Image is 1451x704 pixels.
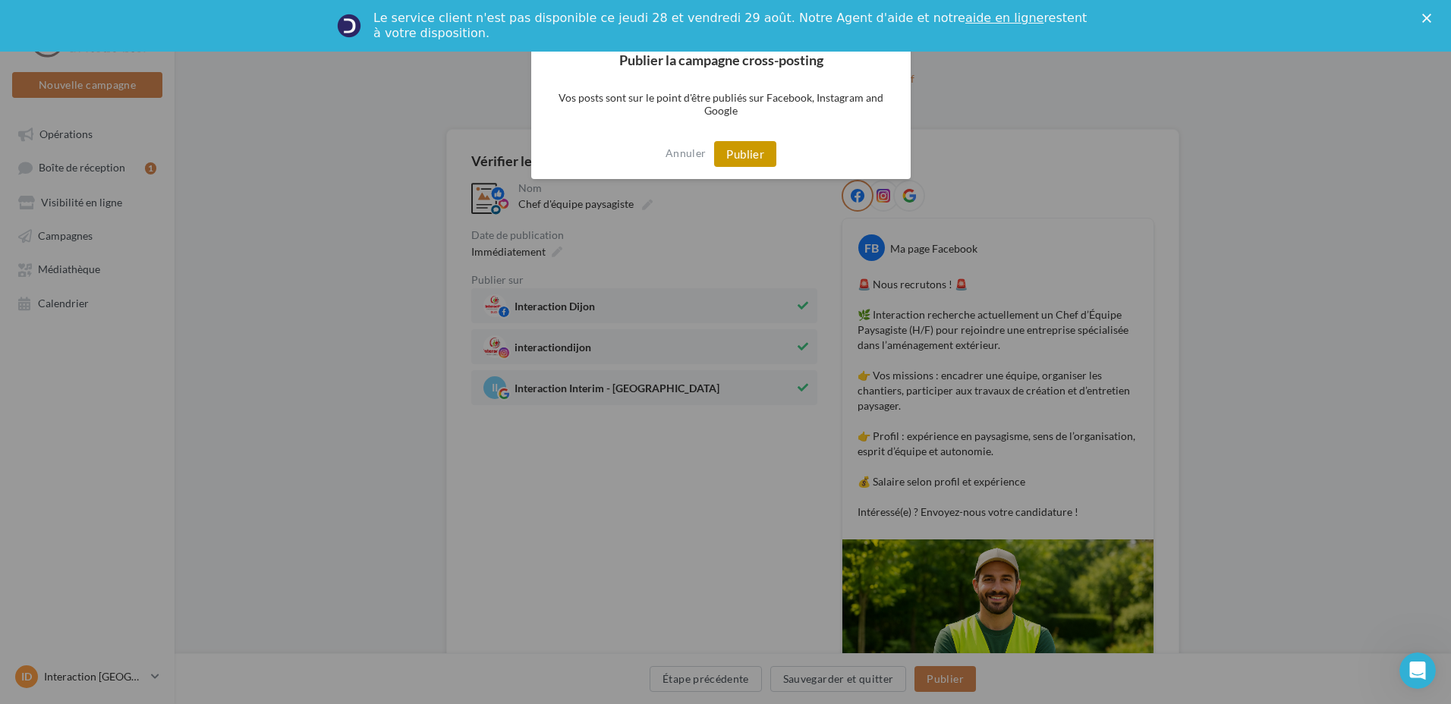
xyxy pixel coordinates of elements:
button: Annuler [666,141,706,165]
h2: Publier la campagne cross-posting [531,41,911,79]
button: Publier [714,141,776,167]
iframe: Intercom live chat [1399,652,1436,689]
a: aide en ligne [965,11,1043,25]
p: Vos posts sont sur le point d'être publiés sur Facebook, Instagram and Google [531,79,911,129]
div: Fermer [1422,14,1437,23]
img: Profile image for Service-Client [337,14,361,38]
div: Le service client n'est pas disponible ce jeudi 28 et vendredi 29 août. Notre Agent d'aide et not... [373,11,1090,41]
